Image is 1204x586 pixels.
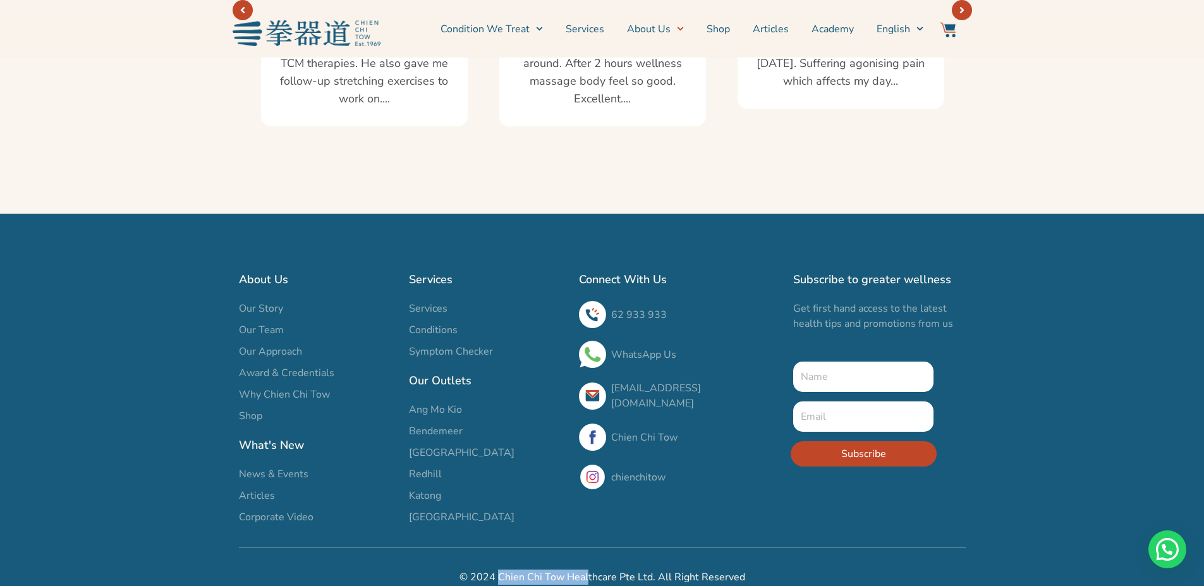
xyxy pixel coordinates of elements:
span: Subscribe [841,446,886,461]
a: [EMAIL_ADDRESS][DOMAIN_NAME] [611,381,701,410]
img: Website Icon-03 [940,22,956,37]
span: Shop [239,408,262,424]
a: [GEOGRAPHIC_DATA] [409,510,566,525]
span: News & Events [239,467,308,482]
a: Services [566,13,604,45]
a: Award & Credentials [239,365,396,381]
a: Our Story [239,301,396,316]
span: Redhill [409,467,442,482]
span: Our Approach [239,344,302,359]
a: Articles [239,488,396,503]
a: Articles [753,13,789,45]
h2: About Us [239,271,396,288]
span: Services [409,301,447,316]
span: Our Story [239,301,283,316]
span: Katong [409,488,441,503]
h2: © 2024 Chien Chi Tow Healthcare Pte Ltd. All Right Reserved [239,570,966,585]
a: Symptom Checker [409,344,566,359]
span: Conditions [409,322,458,338]
a: chienchitow [611,470,666,484]
h2: What's New [239,436,396,454]
a: Our Approach [239,344,396,359]
a: [GEOGRAPHIC_DATA] [409,445,566,460]
a: Corporate Video [239,510,396,525]
button: Subscribe [791,441,937,467]
h2: Services [409,271,566,288]
span: [GEOGRAPHIC_DATA] [409,445,514,460]
a: Conditions [409,322,566,338]
form: New Form [793,362,934,476]
a: Services [409,301,566,316]
input: Name [793,362,934,392]
nav: Menu [387,13,924,45]
h2: Our Outlets [409,372,566,389]
h2: Subscribe to greater wellness [793,271,966,288]
a: WhatsApp Us [611,348,676,362]
p: Get first hand access to the latest health tips and promotions from us [793,301,966,331]
a: Shop [239,408,396,424]
span: Award & Credentials [239,365,334,381]
h2: Connect With Us [579,271,781,288]
input: Email [793,401,934,432]
span: English [877,21,910,37]
a: News & Events [239,467,396,482]
span: Our Team [239,322,284,338]
span: Bendemeer [409,424,463,439]
a: Condition We Treat [441,13,543,45]
span: Why Chien Chi Tow [239,387,330,402]
a: English [877,13,923,45]
a: Why Chien Chi Tow [239,387,396,402]
a: Katong [409,488,566,503]
span: Ang Mo Kio [409,402,462,417]
span: Articles [239,488,275,503]
a: About Us [627,13,684,45]
a: Shop [707,13,730,45]
a: Redhill [409,467,566,482]
span: Corporate Video [239,510,313,525]
span: [GEOGRAPHIC_DATA] [409,510,514,525]
a: Ang Mo Kio [409,402,566,417]
a: Academy [812,13,854,45]
a: Bendemeer [409,424,566,439]
a: Chien Chi Tow [611,430,678,444]
a: 62 933 933 [611,308,667,322]
span: Symptom Checker [409,344,493,359]
a: Our Team [239,322,396,338]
